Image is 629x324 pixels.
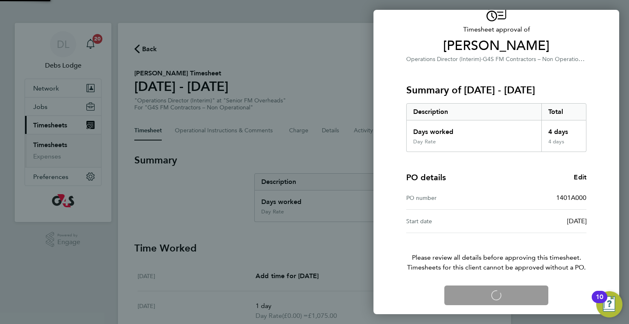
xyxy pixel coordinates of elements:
[574,172,586,182] a: Edit
[574,173,586,181] span: Edit
[541,104,586,120] div: Total
[406,38,586,54] span: [PERSON_NAME]
[407,120,541,138] div: Days worked
[596,291,622,317] button: Open Resource Center, 10 new notifications
[406,56,481,63] span: Operations Director (Interim)
[596,297,603,308] div: 10
[406,103,586,152] div: Summary of 25 - 31 Aug 2025
[406,25,586,34] span: Timesheet approval of
[481,56,483,63] span: ·
[541,138,586,152] div: 4 days
[541,120,586,138] div: 4 days
[413,138,436,145] div: Day Rate
[396,233,596,272] p: Please review all details before approving this timesheet.
[586,56,587,63] span: ·
[406,216,496,226] div: Start date
[406,193,496,203] div: PO number
[407,104,541,120] div: Description
[396,263,596,272] span: Timesheets for this client cannot be approved without a PO.
[556,194,586,202] span: 1401A000
[406,84,586,97] h3: Summary of [DATE] - [DATE]
[406,172,446,183] h4: PO details
[496,216,586,226] div: [DATE]
[483,55,586,63] span: G4S FM Contractors – Non Operational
